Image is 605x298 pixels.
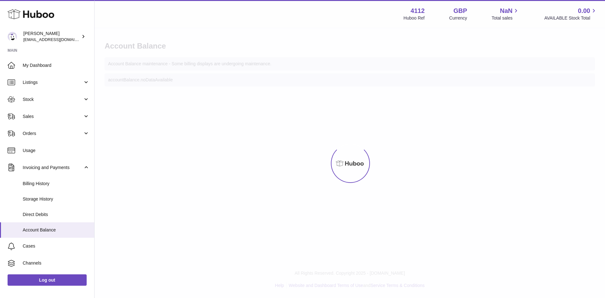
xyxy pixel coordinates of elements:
span: Direct Debits [23,212,89,218]
a: 0.00 AVAILABLE Stock Total [544,7,597,21]
span: Invoicing and Payments [23,165,83,171]
a: Log out [8,274,87,286]
span: Channels [23,260,89,266]
span: My Dashboard [23,62,89,68]
span: NaN [500,7,512,15]
span: Account Balance [23,227,89,233]
span: Sales [23,114,83,120]
span: Listings [23,79,83,85]
strong: 4112 [411,7,425,15]
span: 0.00 [578,7,590,15]
span: Usage [23,148,89,154]
a: NaN Total sales [492,7,520,21]
span: Total sales [492,15,520,21]
span: AVAILABLE Stock Total [544,15,597,21]
img: internalAdmin-4112@internal.huboo.com [8,32,17,41]
span: Storage History [23,196,89,202]
div: Currency [449,15,467,21]
span: [EMAIL_ADDRESS][DOMAIN_NAME] [23,37,93,42]
span: Stock [23,96,83,102]
span: Orders [23,131,83,137]
strong: GBP [453,7,467,15]
div: Huboo Ref [404,15,425,21]
span: Cases [23,243,89,249]
span: Billing History [23,181,89,187]
div: [PERSON_NAME] [23,31,80,43]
